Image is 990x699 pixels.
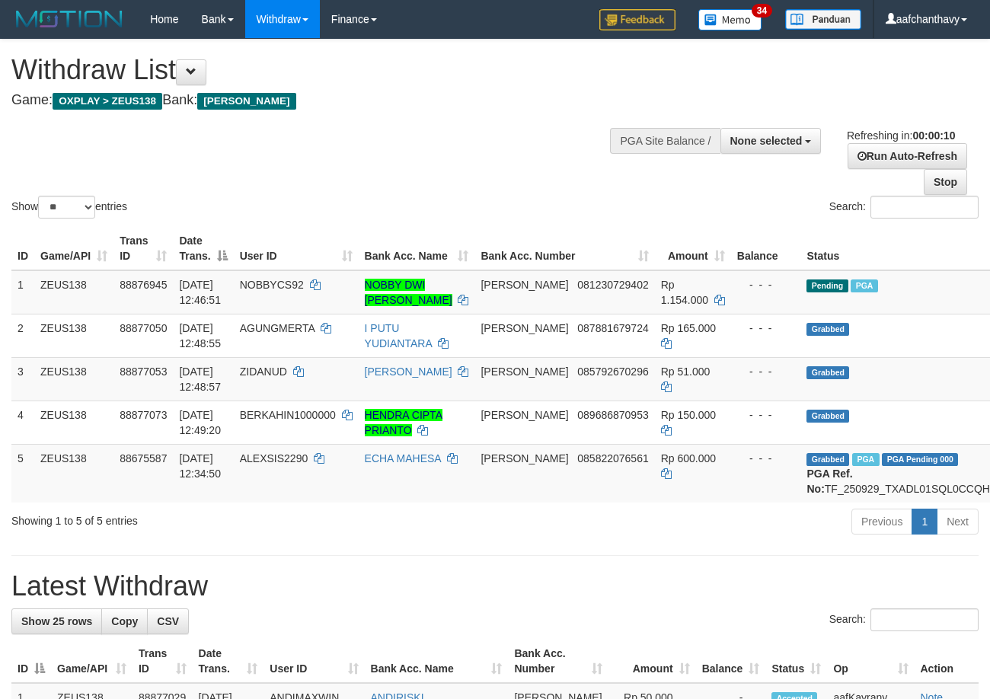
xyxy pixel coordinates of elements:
[481,365,568,378] span: [PERSON_NAME]
[698,9,762,30] img: Button%20Memo.svg
[11,196,127,219] label: Show entries
[234,227,359,270] th: User ID: activate to sort column ascending
[263,640,364,683] th: User ID: activate to sort column ascending
[785,9,861,30] img: panduan.png
[765,640,827,683] th: Status: activate to sort column ascending
[737,364,795,379] div: - - -
[481,322,568,334] span: [PERSON_NAME]
[359,227,475,270] th: Bank Acc. Name: activate to sort column ascending
[827,640,914,683] th: Op: activate to sort column ascending
[851,509,912,535] a: Previous
[806,366,849,379] span: Grabbed
[34,227,113,270] th: Game/API: activate to sort column ascending
[848,143,967,169] a: Run Auto-Refresh
[655,227,731,270] th: Amount: activate to sort column ascending
[34,314,113,357] td: ZEUS138
[11,444,34,503] td: 5
[577,322,648,334] span: Copy 087881679724 to clipboard
[661,365,711,378] span: Rp 51.000
[193,640,264,683] th: Date Trans.: activate to sort column ascending
[365,365,452,378] a: [PERSON_NAME]
[608,640,696,683] th: Amount: activate to sort column ascending
[481,452,568,464] span: [PERSON_NAME]
[240,452,308,464] span: ALEXSIS2290
[577,409,648,421] span: Copy 089686870953 to clipboard
[737,321,795,336] div: - - -
[11,314,34,357] td: 2
[481,409,568,421] span: [PERSON_NAME]
[101,608,148,634] a: Copy
[937,509,979,535] a: Next
[179,452,221,480] span: [DATE] 12:34:50
[806,453,849,466] span: Grabbed
[577,279,648,291] span: Copy 081230729402 to clipboard
[365,322,432,349] a: I PUTU YUDIANTARA
[34,270,113,314] td: ZEUS138
[661,409,716,421] span: Rp 150.000
[847,129,955,142] span: Refreshing in:
[11,227,34,270] th: ID
[720,128,822,154] button: None selected
[661,322,716,334] span: Rp 165.000
[752,4,772,18] span: 34
[577,452,648,464] span: Copy 085822076561 to clipboard
[179,409,221,436] span: [DATE] 12:49:20
[179,279,221,306] span: [DATE] 12:46:51
[851,279,877,292] span: Marked by aafanarl
[806,323,849,336] span: Grabbed
[806,279,848,292] span: Pending
[120,409,167,421] span: 88877073
[11,93,645,108] h4: Game: Bank:
[915,640,979,683] th: Action
[240,409,336,421] span: BERKAHIN1000000
[731,227,801,270] th: Balance
[481,279,568,291] span: [PERSON_NAME]
[11,270,34,314] td: 1
[11,8,127,30] img: MOTION_logo.png
[157,615,179,627] span: CSV
[11,507,401,528] div: Showing 1 to 5 of 5 entries
[696,640,766,683] th: Balance: activate to sort column ascending
[599,9,675,30] img: Feedback.jpg
[11,608,102,634] a: Show 25 rows
[365,452,441,464] a: ECHA MAHESA
[610,128,720,154] div: PGA Site Balance /
[870,608,979,631] input: Search:
[120,452,167,464] span: 88675587
[806,410,849,423] span: Grabbed
[737,407,795,423] div: - - -
[924,169,967,195] a: Stop
[120,322,167,334] span: 88877050
[661,279,708,306] span: Rp 1.154.000
[240,322,315,334] span: AGUNGMERTA
[113,227,173,270] th: Trans ID: activate to sort column ascending
[240,365,287,378] span: ZIDANUD
[882,453,958,466] span: PGA Pending
[21,615,92,627] span: Show 25 rows
[11,357,34,401] td: 3
[173,227,233,270] th: Date Trans.: activate to sort column descending
[829,196,979,219] label: Search:
[111,615,138,627] span: Copy
[120,365,167,378] span: 88877053
[365,279,452,306] a: NOBBY DWI [PERSON_NAME]
[11,571,979,602] h1: Latest Withdraw
[870,196,979,219] input: Search:
[120,279,167,291] span: 88876945
[661,452,716,464] span: Rp 600.000
[11,55,645,85] h1: Withdraw List
[737,451,795,466] div: - - -
[147,608,189,634] a: CSV
[365,640,509,683] th: Bank Acc. Name: activate to sort column ascending
[577,365,648,378] span: Copy 085792670296 to clipboard
[737,277,795,292] div: - - -
[197,93,295,110] span: [PERSON_NAME]
[11,640,51,683] th: ID: activate to sort column descending
[730,135,803,147] span: None selected
[34,357,113,401] td: ZEUS138
[53,93,162,110] span: OXPLAY > ZEUS138
[829,608,979,631] label: Search:
[912,129,955,142] strong: 00:00:10
[133,640,193,683] th: Trans ID: activate to sort column ascending
[365,409,442,436] a: HENDRA CIPTA PRIANTO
